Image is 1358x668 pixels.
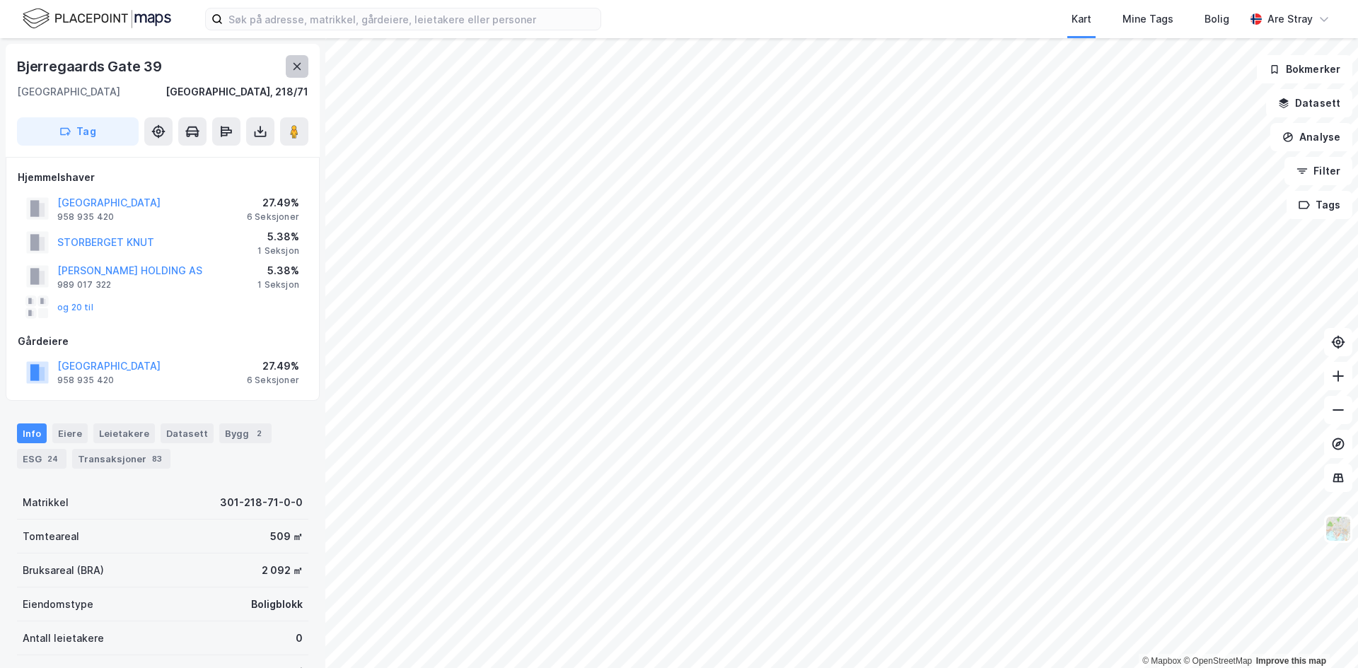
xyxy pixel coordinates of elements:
div: Gårdeiere [18,333,308,350]
div: Info [17,423,47,443]
div: [GEOGRAPHIC_DATA] [17,83,120,100]
div: 509 ㎡ [270,528,303,545]
div: Bolig [1205,11,1229,28]
div: 6 Seksjoner [247,211,299,223]
div: 27.49% [247,194,299,211]
div: Boligblokk [251,596,303,613]
div: Are Stray [1267,11,1313,28]
div: Bruksareal (BRA) [23,562,104,579]
a: Mapbox [1142,656,1181,666]
div: Mine Tags [1122,11,1173,28]
div: 27.49% [247,358,299,375]
div: Leietakere [93,423,155,443]
div: Tomteareal [23,528,79,545]
div: 83 [149,452,165,466]
div: ESG [17,449,66,469]
div: Datasett [161,423,214,443]
img: logo.f888ab2527a4732fd821a326f86c7f29.svg [23,6,171,31]
img: Z [1325,515,1352,542]
div: Bygg [219,423,272,443]
div: 2 [252,426,266,440]
div: 0 [296,630,303,647]
button: Bokmerker [1257,55,1352,83]
button: Datasett [1266,89,1352,117]
div: 6 Seksjoner [247,375,299,386]
div: Matrikkel [23,494,69,511]
button: Tags [1287,191,1352,219]
div: Hjemmelshaver [18,169,308,186]
input: Søk på adresse, matrikkel, gårdeiere, leietakere eller personer [223,8,600,30]
button: Filter [1284,157,1352,185]
div: 1 Seksjon [257,279,299,291]
div: 958 935 420 [57,211,114,223]
div: 2 092 ㎡ [262,562,303,579]
div: 5.38% [257,262,299,279]
div: 1 Seksjon [257,245,299,257]
div: 989 017 322 [57,279,111,291]
div: Transaksjoner [72,449,170,469]
div: Antall leietakere [23,630,104,647]
a: Improve this map [1256,656,1326,666]
div: [GEOGRAPHIC_DATA], 218/71 [166,83,308,100]
div: 301-218-71-0-0 [220,494,303,511]
div: Eiendomstype [23,596,93,613]
button: Tag [17,117,139,146]
div: Kart [1072,11,1091,28]
div: 24 [45,452,61,466]
button: Analyse [1270,123,1352,151]
a: OpenStreetMap [1183,656,1252,666]
div: 5.38% [257,228,299,245]
div: Bjerregaards Gate 39 [17,55,165,78]
div: Eiere [52,423,88,443]
div: 958 935 420 [57,375,114,386]
iframe: Chat Widget [1287,600,1358,668]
